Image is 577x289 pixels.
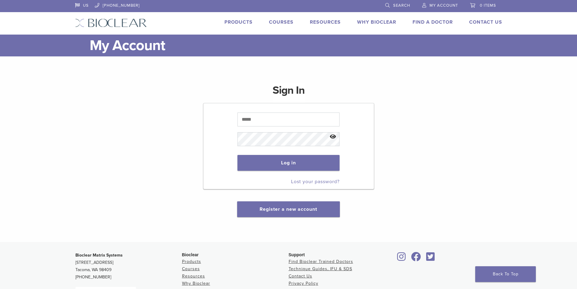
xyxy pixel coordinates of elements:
button: Show password [327,129,340,145]
h1: Sign In [273,83,305,102]
span: Bioclear [182,252,199,257]
a: Bioclear [424,256,437,262]
a: Register a new account [260,206,317,212]
a: Privacy Policy [289,281,318,286]
button: Log in [237,155,340,171]
a: Why Bioclear [357,19,396,25]
a: Find A Doctor [413,19,453,25]
strong: Bioclear Matrix Systems [75,253,123,258]
button: Register a new account [237,201,340,217]
a: Courses [182,266,200,271]
a: Technique Guides, IFU & SDS [289,266,352,271]
a: Contact Us [469,19,502,25]
h1: My Account [90,35,502,56]
a: Back To Top [475,266,536,282]
span: My Account [429,3,458,8]
p: [STREET_ADDRESS] Tacoma, WA 98409 [PHONE_NUMBER] [75,252,182,281]
span: Search [393,3,410,8]
span: Support [289,252,305,257]
a: Products [224,19,253,25]
img: Bioclear [75,18,147,27]
a: Courses [269,19,293,25]
a: Resources [310,19,341,25]
a: Bioclear [409,256,423,262]
a: Bioclear [395,256,408,262]
a: Contact Us [289,274,312,279]
span: 0 items [480,3,496,8]
a: Why Bioclear [182,281,210,286]
a: Resources [182,274,205,279]
a: Lost your password? [291,179,340,185]
a: Find Bioclear Trained Doctors [289,259,353,264]
a: Products [182,259,201,264]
